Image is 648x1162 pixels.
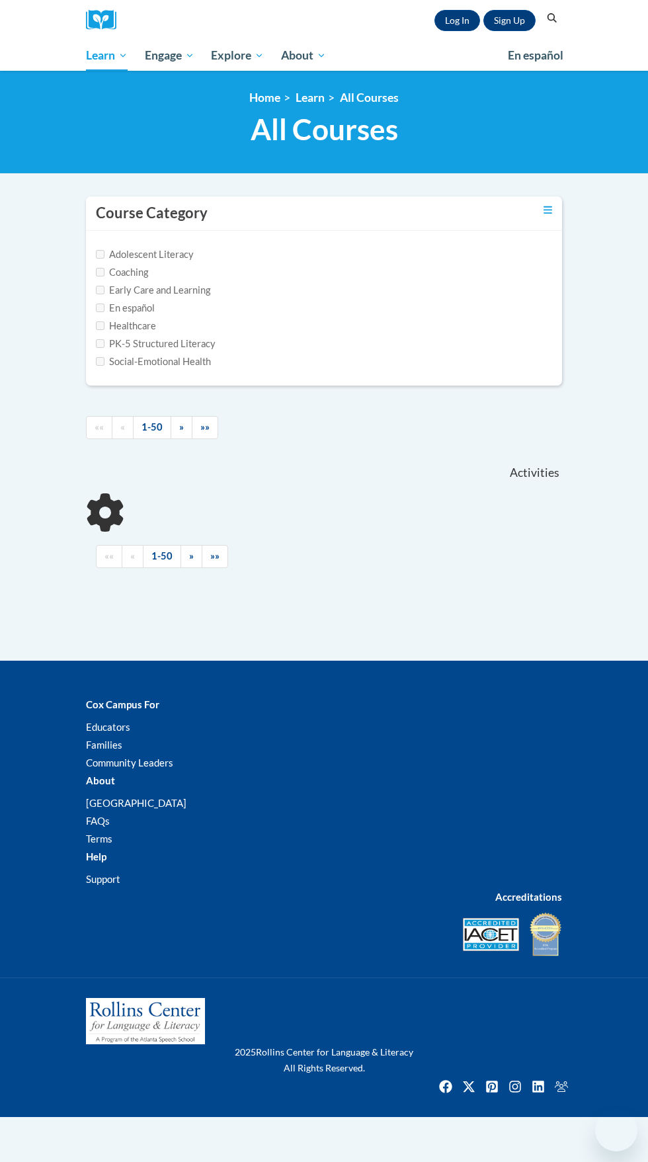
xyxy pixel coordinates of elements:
[133,416,171,439] a: 1-50
[542,11,562,26] button: Search
[96,319,156,333] label: Healthcare
[481,1076,503,1097] img: Pinterest icon
[481,1076,503,1097] a: Pinterest
[272,40,335,71] a: About
[340,91,399,104] a: All Courses
[143,545,181,568] a: 1-50
[86,10,126,30] a: Cox Campus
[86,10,126,30] img: Logo brand
[86,851,106,862] b: Help
[528,1076,549,1097] img: LinkedIn icon
[434,10,480,31] a: Log In
[86,721,130,733] a: Educators
[483,10,536,31] a: Register
[595,1109,637,1151] iframe: Button to launch messaging window
[96,339,104,348] input: Checkbox for Options
[86,998,205,1044] img: Rollins Center for Language & Literacy - A Program of the Atlanta Speech School
[112,416,134,439] a: Previous
[510,466,559,480] span: Activities
[249,91,280,104] a: Home
[96,301,155,315] label: En español
[508,48,563,62] span: En español
[192,416,218,439] a: End
[76,1044,572,1076] div: Rollins Center for Language & Literacy All Rights Reserved.
[202,545,228,568] a: End
[86,797,186,809] a: [GEOGRAPHIC_DATA]
[96,283,210,298] label: Early Care and Learning
[96,250,104,259] input: Checkbox for Options
[463,918,519,951] img: Accredited IACET® Provider
[136,40,203,71] a: Engage
[95,421,104,433] span: ««
[281,48,326,63] span: About
[435,1076,456,1097] a: Facebook
[505,1076,526,1097] a: Instagram
[86,774,115,786] b: About
[86,48,128,63] span: Learn
[181,545,202,568] a: Next
[251,112,398,147] span: All Courses
[189,550,194,561] span: »
[86,833,112,845] a: Terms
[96,337,216,351] label: PK-5 Structured Literacy
[495,891,562,903] b: Accreditations
[435,1076,456,1097] img: Facebook icon
[96,203,208,224] h3: Course Category
[96,357,104,366] input: Checkbox for Options
[86,815,110,827] a: FAQs
[76,40,572,71] div: Main menu
[528,1076,549,1097] a: Linkedin
[96,304,104,312] input: Checkbox for Options
[211,48,264,63] span: Explore
[458,1076,479,1097] a: Twitter
[529,911,562,958] img: IDA® Accredited
[296,91,325,104] a: Learn
[86,416,112,439] a: Begining
[96,321,104,330] input: Checkbox for Options
[96,268,104,276] input: Checkbox for Options
[96,265,148,280] label: Coaching
[551,1076,572,1097] a: Facebook Group
[458,1076,479,1097] img: Twitter icon
[86,739,122,751] a: Families
[544,203,552,218] a: Toggle collapse
[96,247,194,262] label: Adolescent Literacy
[86,757,173,768] a: Community Leaders
[122,545,143,568] a: Previous
[104,550,114,561] span: ««
[96,286,104,294] input: Checkbox for Options
[499,42,572,69] a: En español
[96,354,211,369] label: Social-Emotional Health
[200,421,210,433] span: »»
[120,421,125,433] span: «
[202,40,272,71] a: Explore
[235,1046,256,1058] span: 2025
[551,1076,572,1097] img: Facebook group icon
[179,421,184,433] span: »
[505,1076,526,1097] img: Instagram icon
[77,40,136,71] a: Learn
[130,550,135,561] span: «
[210,550,220,561] span: »»
[96,545,122,568] a: Begining
[171,416,192,439] a: Next
[145,48,194,63] span: Engage
[86,873,120,885] a: Support
[86,698,159,710] b: Cox Campus For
